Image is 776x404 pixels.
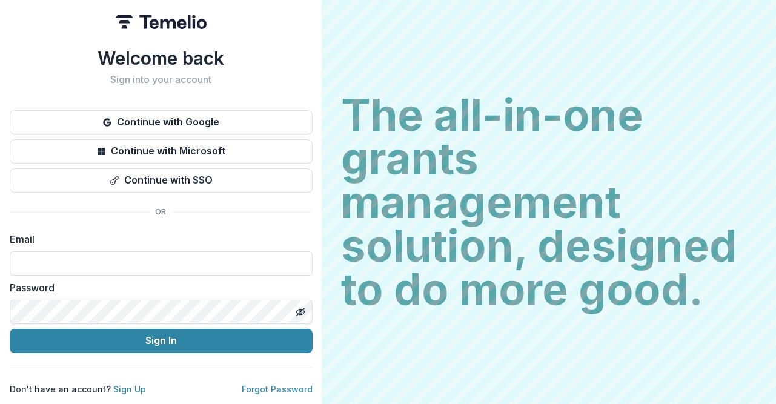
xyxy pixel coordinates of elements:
h1: Welcome back [10,47,313,69]
h2: Sign into your account [10,74,313,85]
button: Sign In [10,329,313,353]
button: Continue with SSO [10,168,313,193]
button: Continue with Microsoft [10,139,313,164]
a: Forgot Password [242,384,313,394]
label: Email [10,232,305,247]
button: Continue with Google [10,110,313,134]
button: Toggle password visibility [291,302,310,322]
a: Sign Up [113,384,146,394]
label: Password [10,280,305,295]
p: Don't have an account? [10,383,146,396]
img: Temelio [116,15,207,29]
